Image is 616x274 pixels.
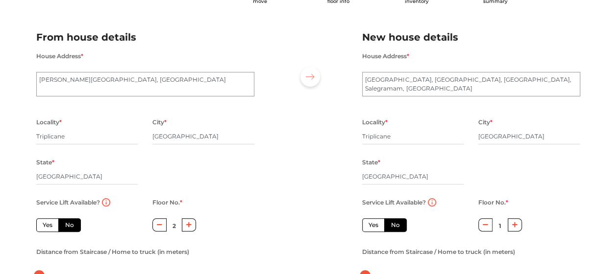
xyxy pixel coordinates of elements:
label: State [362,156,380,169]
label: House Address [362,50,409,63]
label: Floor No. [478,196,508,209]
label: No [58,218,81,232]
label: State [36,156,54,169]
label: Service Lift Available? [362,196,426,209]
label: City [478,116,493,129]
label: Distance from Staircase / Home to truck (in meters) [36,246,189,258]
h2: From house details [36,29,254,46]
label: Locality [362,116,388,129]
label: Service Lift Available? [36,196,100,209]
label: Yes [36,218,59,232]
h2: New house details [362,29,580,46]
textarea: [PERSON_NAME][GEOGRAPHIC_DATA], [GEOGRAPHIC_DATA] [36,72,254,96]
label: House Address [36,50,83,63]
label: Locality [36,116,62,129]
label: No [384,218,407,232]
label: Floor No. [152,196,182,209]
textarea: [GEOGRAPHIC_DATA], [GEOGRAPHIC_DATA], [GEOGRAPHIC_DATA], Salegramam, [GEOGRAPHIC_DATA] [362,72,580,96]
label: Distance from Staircase / Home to truck (in meters) [362,246,515,258]
label: City [152,116,167,129]
label: Yes [362,218,385,232]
